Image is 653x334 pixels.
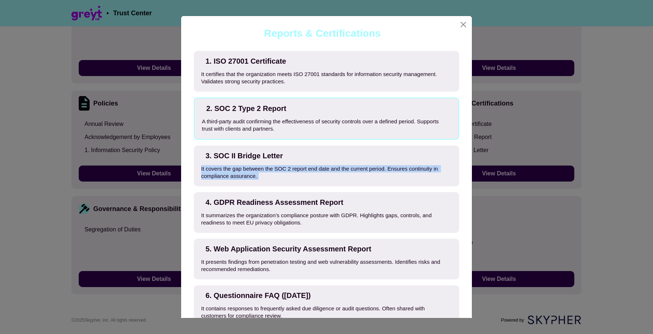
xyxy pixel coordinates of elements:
[202,118,451,132] div: A third-party audit confirming the effectiveness of security controls over a defined period. Supp...
[206,152,283,159] div: 3. SOC II Bridge Letter
[264,28,381,39] div: Reports & Certifications
[206,199,343,206] div: 4. GDPR Readiness Assessment Report
[201,165,452,180] div: It covers the gap between the SOC 2 report end date and the current period. Ensures continuity in...
[206,292,311,299] div: 6. Questionnaire FAQ ([DATE])
[206,57,286,65] div: 1. ISO 27001 Certificate
[206,245,371,253] div: 5. Web Application Security Assessment Report
[201,258,452,273] div: It presents findings from penetration testing and web vulnerability assessments. Identifies risks...
[201,71,452,85] div: It certifies that the organization meets ISO 27001 standards for information security management....
[201,305,452,319] div: It contains responses to frequently asked due diligence or audit questions. Often shared with cus...
[206,105,286,112] div: 2. SOC 2 Type 2 Report
[201,212,452,226] div: It summarizes the organization’s compliance posture with GDPR. Highlights gaps, controls, and rea...
[458,19,469,30] button: Close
